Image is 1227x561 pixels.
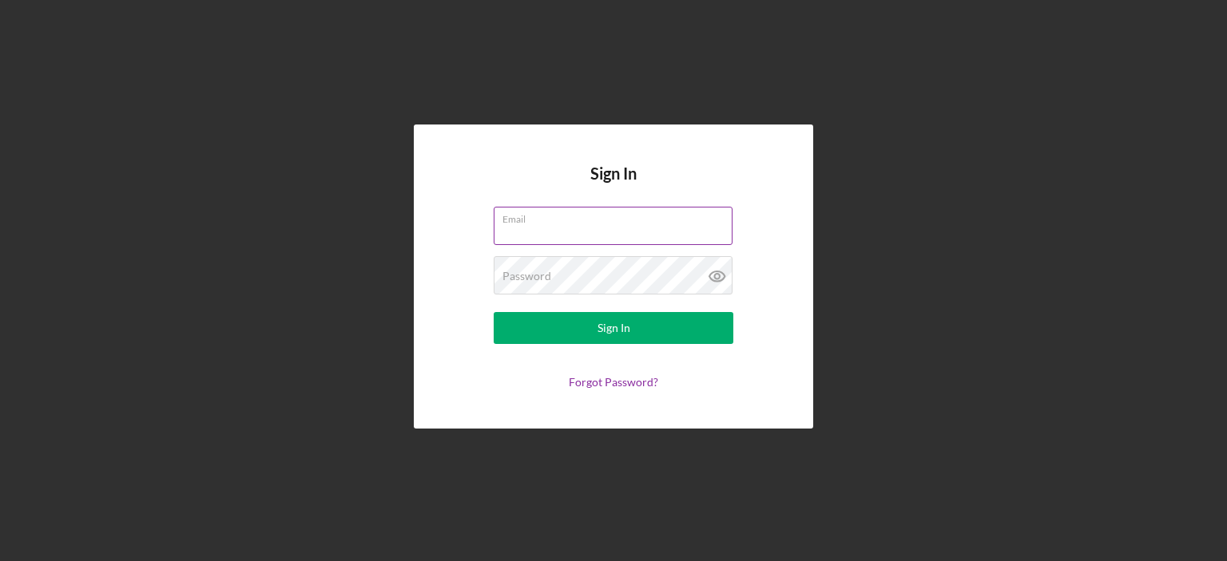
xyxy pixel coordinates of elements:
[502,207,733,225] label: Email
[494,312,733,344] button: Sign In
[590,164,637,207] h4: Sign In
[598,312,630,344] div: Sign In
[569,375,658,389] a: Forgot Password?
[502,270,551,282] label: Password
